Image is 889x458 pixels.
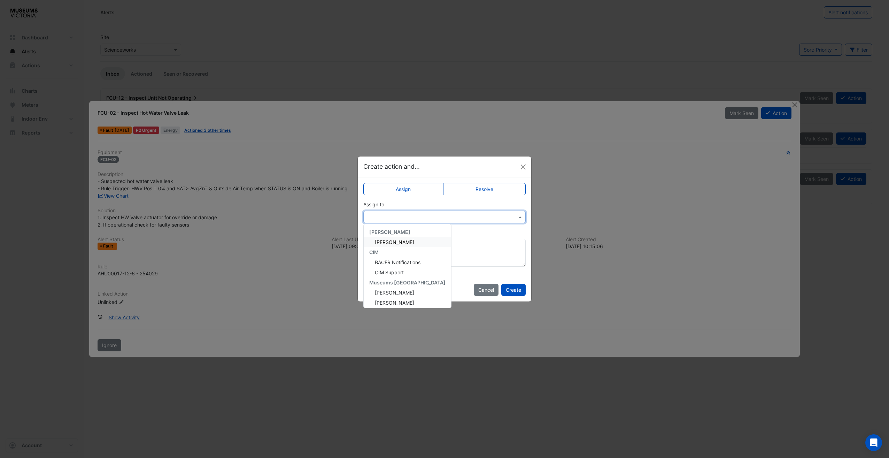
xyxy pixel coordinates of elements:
[363,224,451,308] ng-dropdown-panel: Options list
[363,162,420,171] h5: Create action and...
[518,162,528,172] button: Close
[375,269,404,275] span: CIM Support
[375,300,414,306] span: [PERSON_NAME]
[443,183,526,195] label: Resolve
[865,434,882,451] div: Open Intercom Messenger
[369,229,410,235] span: [PERSON_NAME]
[363,201,384,208] label: Assign to
[369,280,446,285] span: Museums [GEOGRAPHIC_DATA]
[375,290,414,296] span: [PERSON_NAME]
[369,249,379,255] span: CIM
[474,284,498,296] button: Cancel
[363,183,443,195] label: Assign
[375,259,420,265] span: BACER Notifications
[375,239,414,245] span: [PERSON_NAME]
[501,284,526,296] button: Create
